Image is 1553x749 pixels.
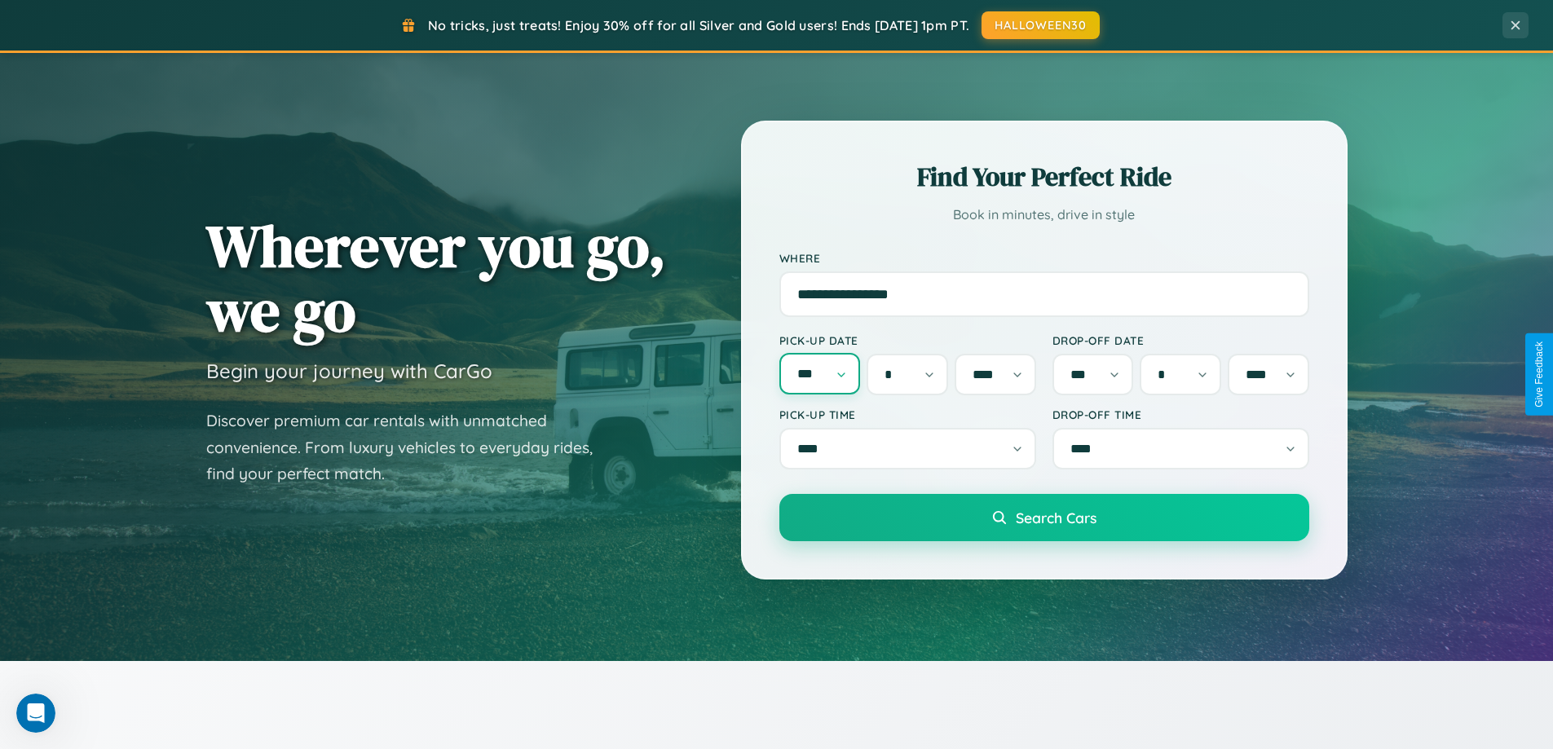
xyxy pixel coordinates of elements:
span: No tricks, just treats! Enjoy 30% off for all Silver and Gold users! Ends [DATE] 1pm PT. [428,17,969,33]
button: HALLOWEEN30 [982,11,1100,39]
h2: Find Your Perfect Ride [779,159,1309,195]
label: Pick-up Time [779,408,1036,421]
iframe: Intercom live chat [16,694,55,733]
label: Pick-up Date [779,333,1036,347]
p: Discover premium car rentals with unmatched convenience. From luxury vehicles to everyday rides, ... [206,408,614,487]
label: Drop-off Time [1052,408,1309,421]
button: Search Cars [779,494,1309,541]
label: Where [779,251,1309,265]
h1: Wherever you go, we go [206,214,666,342]
p: Book in minutes, drive in style [779,203,1309,227]
label: Drop-off Date [1052,333,1309,347]
div: Give Feedback [1533,341,1545,408]
h3: Begin your journey with CarGo [206,359,492,383]
span: Search Cars [1016,509,1096,527]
